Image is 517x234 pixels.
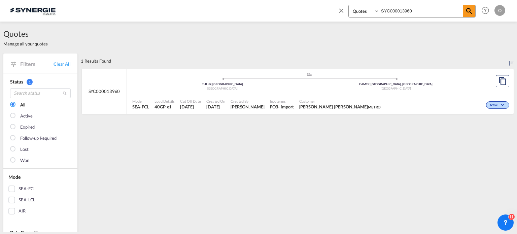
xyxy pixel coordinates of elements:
[8,208,72,214] md-checkbox: AIR
[211,82,212,86] span: |
[202,82,243,86] span: THLKR [GEOGRAPHIC_DATA]
[338,7,345,14] md-icon: icon-close
[10,79,23,85] span: Status
[368,105,381,109] span: METRO
[154,99,175,104] span: Load Details
[270,104,294,110] div: FOB import
[305,73,313,76] md-icon: assets/icons/custom/ship-fill.svg
[27,79,33,85] span: 1
[132,104,149,110] span: SEA-FCL
[496,75,509,87] button: Copy Quote
[20,102,25,108] div: All
[3,41,48,47] span: Manage all your quotes
[299,104,381,110] span: VIVIANA BERNAL ROSSI METRO
[480,5,494,17] div: Help
[370,82,371,86] span: |
[20,113,32,120] div: Active
[19,197,35,203] div: SEA-LCL
[207,87,238,90] span: [GEOGRAPHIC_DATA]
[62,91,67,96] md-icon: icon-magnify
[20,157,29,164] div: Won
[498,77,507,85] md-icon: assets/icons/custom/copyQuote.svg
[499,103,508,107] md-icon: icon-chevron-down
[8,186,72,192] md-checkbox: SEA-FCL
[20,135,57,142] div: Follow-up Required
[89,88,120,94] span: SYC000013960
[10,3,56,18] img: 1f56c880d42311ef80fc7dca854c8e59.png
[19,186,36,192] div: SEA-FCL
[379,5,463,17] input: Enter Quotation Number
[231,99,265,104] span: Created By
[486,101,509,109] div: Change Status Here
[494,5,505,16] div: O
[338,5,348,21] span: icon-close
[480,5,491,16] span: Help
[381,87,411,90] span: [GEOGRAPHIC_DATA]
[10,78,71,85] div: Status 1
[278,104,294,110] div: - import
[20,60,54,68] span: Filters
[299,99,381,104] span: Customer
[132,99,149,104] span: Mode
[206,104,225,110] span: 11 Aug 2025
[19,208,26,214] div: AIR
[509,54,514,68] div: Sort by: Created On
[270,104,278,110] div: FOB
[20,124,35,131] div: Expired
[20,146,29,153] div: Lost
[10,88,71,98] input: Search status
[54,61,71,67] a: Clear All
[154,104,175,110] span: 40GP x 1
[231,104,265,110] span: Karen Mercier
[8,174,21,180] span: Mode
[81,54,111,68] div: 1 Results Found
[359,82,433,86] span: CAMTR [GEOGRAPHIC_DATA], [GEOGRAPHIC_DATA]
[270,99,294,104] span: Incoterms
[206,99,225,104] span: Created On
[490,103,499,108] span: Active
[463,5,475,17] span: icon-magnify
[465,7,473,15] md-icon: icon-magnify
[180,104,201,110] span: 11 Aug 2025
[180,99,201,104] span: Cut Off Date
[3,28,48,39] span: Quotes
[8,197,72,203] md-checkbox: SEA-LCL
[82,69,514,114] div: SYC000013960 assets/icons/custom/ship-fill.svgassets/icons/custom/roll-o-plane.svgOriginLat Kraba...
